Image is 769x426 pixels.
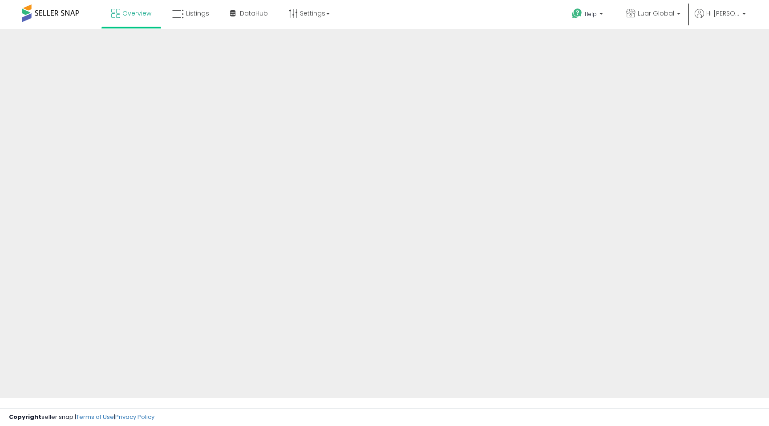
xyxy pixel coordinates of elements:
a: Hi [PERSON_NAME] [695,9,746,29]
i: Get Help [571,8,583,19]
span: Hi [PERSON_NAME] [706,9,740,18]
span: DataHub [240,9,268,18]
span: Help [585,10,597,18]
span: Overview [122,9,151,18]
span: Luar Global [638,9,674,18]
a: Help [565,1,612,29]
span: Listings [186,9,209,18]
